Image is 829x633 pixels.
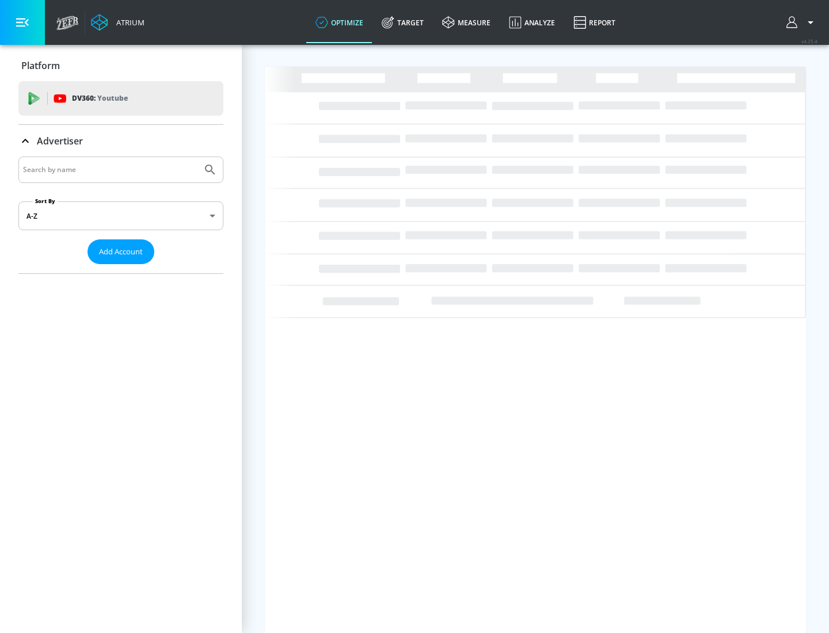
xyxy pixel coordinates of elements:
div: Advertiser [18,157,223,273]
p: Youtube [97,92,128,104]
a: Target [372,2,433,43]
a: optimize [306,2,372,43]
p: Advertiser [37,135,83,147]
div: Platform [18,49,223,82]
div: Advertiser [18,125,223,157]
button: Add Account [88,239,154,264]
span: v 4.25.4 [801,38,817,44]
a: Report [564,2,625,43]
div: DV360: Youtube [18,81,223,116]
a: Analyze [500,2,564,43]
span: Add Account [99,245,143,258]
a: measure [433,2,500,43]
div: Atrium [112,17,144,28]
p: Platform [21,59,60,72]
a: Atrium [91,14,144,31]
input: Search by name [23,162,197,177]
nav: list of Advertiser [18,264,223,273]
label: Sort By [33,197,58,205]
div: A-Z [18,201,223,230]
p: DV360: [72,92,128,105]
